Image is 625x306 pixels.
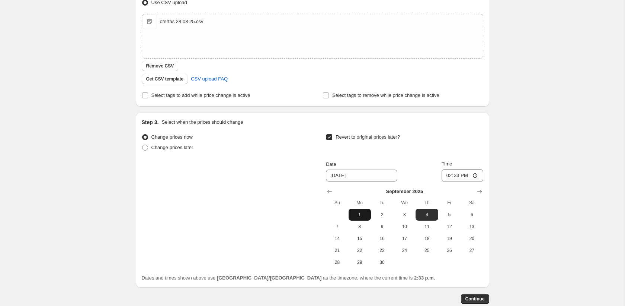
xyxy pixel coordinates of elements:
span: Change prices now [151,134,193,140]
span: 25 [419,247,435,253]
span: Su [329,200,345,206]
button: Monday September 29 2025 [349,256,371,268]
span: 3 [396,212,413,218]
th: Friday [438,197,461,209]
span: 5 [441,212,458,218]
span: 9 [374,224,390,230]
span: 12 [441,224,458,230]
span: Revert to original prices later? [336,134,400,140]
button: Thursday September 25 2025 [416,245,438,256]
span: 16 [374,236,390,242]
button: Show previous month, August 2025 [324,186,335,197]
input: 12:00 [442,169,483,182]
span: 1 [352,212,368,218]
button: Wednesday September 17 2025 [393,233,416,245]
span: 23 [374,247,390,253]
span: 22 [352,247,368,253]
span: Date [326,161,336,167]
button: Wednesday September 3 2025 [393,209,416,221]
button: Thursday September 4 2025 [416,209,438,221]
button: Monday September 8 2025 [349,221,371,233]
span: 17 [396,236,413,242]
span: 28 [329,259,345,265]
button: Thursday September 18 2025 [416,233,438,245]
b: [GEOGRAPHIC_DATA]/[GEOGRAPHIC_DATA] [217,275,321,281]
button: Wednesday September 10 2025 [393,221,416,233]
span: Fr [441,200,458,206]
button: Saturday September 6 2025 [461,209,483,221]
th: Sunday [326,197,348,209]
span: 27 [464,247,480,253]
button: Saturday September 13 2025 [461,221,483,233]
button: Get CSV template [142,74,188,84]
span: Get CSV template [146,76,184,82]
div: ofertas 28 08 25.csv [160,18,203,25]
button: Tuesday September 2 2025 [371,209,393,221]
button: Tuesday September 30 2025 [371,256,393,268]
span: 29 [352,259,368,265]
span: 13 [464,224,480,230]
span: 26 [441,247,458,253]
button: Remove CSV [142,61,179,71]
button: Continue [461,294,489,304]
span: Tu [374,200,390,206]
span: Continue [465,296,485,302]
span: Change prices later [151,145,193,150]
span: Mo [352,200,368,206]
button: Friday September 5 2025 [438,209,461,221]
button: Tuesday September 16 2025 [371,233,393,245]
span: 15 [352,236,368,242]
button: Thursday September 11 2025 [416,221,438,233]
button: Sunday September 14 2025 [326,233,348,245]
button: Sunday September 7 2025 [326,221,348,233]
h2: Step 3. [142,119,159,126]
span: 14 [329,236,345,242]
span: 7 [329,224,345,230]
span: 24 [396,247,413,253]
input: 8/28/2025 [326,170,397,182]
button: Saturday September 20 2025 [461,233,483,245]
button: Tuesday September 9 2025 [371,221,393,233]
span: 8 [352,224,368,230]
button: Saturday September 27 2025 [461,245,483,256]
th: Monday [349,197,371,209]
button: Monday September 22 2025 [349,245,371,256]
button: Show next month, October 2025 [474,186,485,197]
span: 10 [396,224,413,230]
button: Monday September 15 2025 [349,233,371,245]
span: We [396,200,413,206]
b: 2:33 p.m. [414,275,435,281]
button: Friday September 26 2025 [438,245,461,256]
span: 11 [419,224,435,230]
span: 21 [329,247,345,253]
button: Friday September 12 2025 [438,221,461,233]
span: CSV upload FAQ [191,75,228,83]
span: 4 [419,212,435,218]
span: Time [442,161,452,167]
p: Select when the prices should change [161,119,243,126]
a: CSV upload FAQ [186,73,232,85]
span: 18 [419,236,435,242]
th: Saturday [461,197,483,209]
span: 20 [464,236,480,242]
span: 2 [374,212,390,218]
span: Sa [464,200,480,206]
span: Select tags to remove while price change is active [332,92,439,98]
button: Sunday September 28 2025 [326,256,348,268]
span: 30 [374,259,390,265]
th: Wednesday [393,197,416,209]
span: Select tags to add while price change is active [151,92,250,98]
span: 6 [464,212,480,218]
span: Remove CSV [146,63,174,69]
span: 19 [441,236,458,242]
th: Thursday [416,197,438,209]
button: Tuesday September 23 2025 [371,245,393,256]
th: Tuesday [371,197,393,209]
button: Friday September 19 2025 [438,233,461,245]
button: Wednesday September 24 2025 [393,245,416,256]
span: Dates and times shown above use as the timezone, where the current time is [142,275,435,281]
span: Th [419,200,435,206]
button: Monday September 1 2025 [349,209,371,221]
button: Sunday September 21 2025 [326,245,348,256]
